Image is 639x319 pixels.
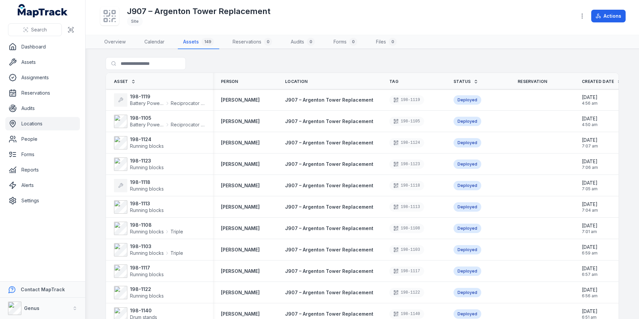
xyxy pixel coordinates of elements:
div: 0 [349,38,357,46]
span: Search [31,26,47,33]
strong: [PERSON_NAME] [221,139,260,146]
a: Reports [5,163,80,177]
a: J907 – Argenton Tower Replacement [285,246,373,253]
span: Reciprocator Saw [171,121,205,128]
strong: [PERSON_NAME] [221,182,260,189]
div: 198-1124 [389,138,424,147]
a: [PERSON_NAME] [221,97,260,103]
time: 16/05/2024, 7:05:31 am [582,180,598,192]
span: Tag [389,79,398,84]
strong: 198-1119 [130,93,205,100]
div: Site [127,17,143,26]
button: Actions [591,10,626,22]
div: Deployed [454,202,481,212]
strong: Genus [24,305,39,311]
a: Reservations [5,86,80,100]
strong: 198-1117 [130,264,164,271]
a: J907 – Argenton Tower Replacement [285,289,373,296]
a: Files0 [371,35,402,49]
a: 198-1113Running blocks [114,200,164,214]
span: 6:56 am [582,293,598,299]
strong: 198-1124 [130,136,164,143]
span: Location [285,79,307,84]
span: J907 – Argenton Tower Replacement [285,225,373,231]
span: [DATE] [582,137,598,143]
div: 0 [264,38,272,46]
div: Deployed [454,138,481,147]
a: 198-1119Battery Powered ToolsReciprocator Saw [114,93,205,107]
strong: [PERSON_NAME] [221,289,260,296]
time: 16/05/2024, 6:59:27 am [582,244,598,256]
a: Settings [5,194,80,207]
span: Reservation [518,79,547,84]
strong: 198-1108 [130,222,183,228]
a: Forms [5,148,80,161]
strong: [PERSON_NAME] [221,268,260,275]
div: Deployed [454,159,481,169]
a: 198-1108Running blocksTriple [114,222,183,235]
div: Deployed [454,224,481,233]
span: J907 – Argenton Tower Replacement [285,290,373,295]
span: Person [221,79,238,84]
a: J907 – Argenton Tower Replacement [285,139,373,146]
div: 198-1105 [389,117,424,126]
div: 0 [307,38,315,46]
a: Calendar [139,35,170,49]
a: [PERSON_NAME] [221,204,260,210]
strong: 198-1122 [130,286,164,293]
span: J907 – Argenton Tower Replacement [285,97,373,103]
span: [DATE] [582,180,598,186]
strong: 198-1113 [130,200,164,207]
span: 7:07 am [582,143,598,149]
span: Triple [170,250,183,256]
time: 16/05/2024, 7:01:37 am [582,222,598,234]
span: Battery Powered Tools [130,121,164,128]
a: 198-1117Running blocks [114,264,164,278]
a: [PERSON_NAME] [221,161,260,168]
a: Created Date [582,79,622,84]
span: 7:01 am [582,229,598,234]
div: 198-1108 [389,224,424,233]
a: Alerts [5,179,80,192]
span: [DATE] [582,158,598,165]
div: 198-1122 [389,288,424,297]
a: Dashboard [5,40,80,54]
div: 198-1140 [389,309,424,319]
a: MapTrack [18,4,68,17]
span: [DATE] [582,287,598,293]
div: Deployed [454,181,481,190]
span: [DATE] [582,201,598,208]
a: Audits0 [285,35,320,49]
strong: Contact MapTrack [21,287,65,292]
span: J907 – Argenton Tower Replacement [285,204,373,210]
strong: 198-1140 [130,307,157,314]
a: Assets [5,56,80,69]
span: Running blocks [130,228,164,235]
a: Assignments [5,71,80,84]
div: 198-1103 [389,245,424,254]
span: 4:50 am [582,122,598,127]
span: Created Date [582,79,614,84]
a: 198-1103Running blocksTriple [114,243,183,256]
a: J907 – Argenton Tower Replacement [285,182,373,189]
a: [PERSON_NAME] [221,311,260,317]
a: J907 – Argenton Tower Replacement [285,268,373,275]
button: Search [8,23,62,36]
time: 16/05/2024, 6:56:08 am [582,287,598,299]
a: 198-1124Running blocks [114,136,164,149]
span: [DATE] [582,265,598,272]
h1: J907 – Argenton Tower Replacement [127,6,270,17]
div: 0 [389,38,397,46]
strong: 198-1103 [130,243,183,250]
a: Status [454,79,478,84]
span: Running blocks [130,186,164,192]
span: Running blocks [130,272,164,277]
span: Running blocks [130,293,164,299]
span: Triple [170,228,183,235]
a: [PERSON_NAME] [221,118,260,125]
